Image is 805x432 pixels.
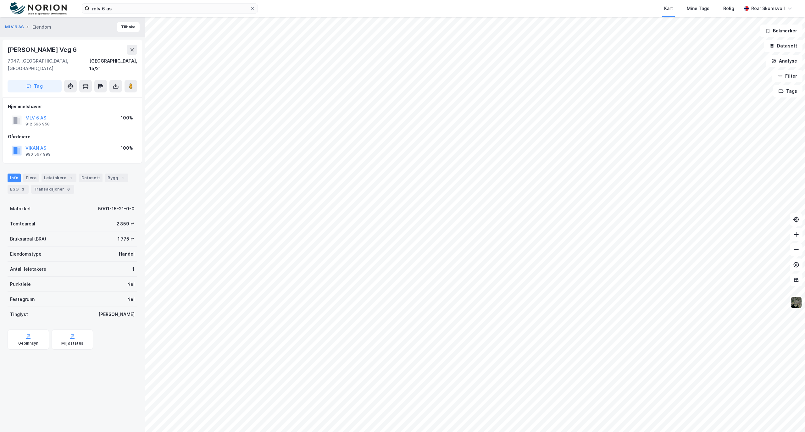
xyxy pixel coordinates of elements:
[764,40,802,52] button: Datasett
[90,4,250,13] input: Søk på adresse, matrikkel, gårdeiere, leietakere eller personer
[127,296,135,303] div: Nei
[25,152,51,157] div: 990 567 999
[65,186,72,192] div: 6
[687,5,709,12] div: Mine Tags
[723,5,734,12] div: Bolig
[766,55,802,67] button: Analyse
[773,85,802,97] button: Tags
[10,250,42,258] div: Eiendomstype
[32,23,51,31] div: Eiendom
[790,296,802,308] img: 9k=
[751,5,785,12] div: Roar Skomsvoll
[98,311,135,318] div: [PERSON_NAME]
[5,24,25,30] button: MLV 6 AS
[8,103,137,110] div: Hjemmelshaver
[118,235,135,243] div: 1 775 ㎡
[119,175,126,181] div: 1
[10,2,67,15] img: norion-logo.80e7a08dc31c2e691866.png
[132,265,135,273] div: 1
[8,80,62,92] button: Tag
[10,235,46,243] div: Bruksareal (BRA)
[23,174,39,182] div: Eiere
[760,25,802,37] button: Bokmerker
[98,205,135,213] div: 5001-15-21-0-0
[68,175,74,181] div: 1
[8,57,89,72] div: 7047, [GEOGRAPHIC_DATA], [GEOGRAPHIC_DATA]
[664,5,673,12] div: Kart
[117,22,140,32] button: Tilbake
[25,122,50,127] div: 912 596 958
[61,341,83,346] div: Miljøstatus
[10,205,31,213] div: Matrikkel
[8,174,21,182] div: Info
[8,185,29,194] div: ESG
[10,311,28,318] div: Tinglyst
[8,45,78,55] div: [PERSON_NAME] Veg 6
[79,174,103,182] div: Datasett
[10,296,35,303] div: Festegrunn
[772,70,802,82] button: Filter
[127,280,135,288] div: Nei
[121,144,133,152] div: 100%
[18,341,39,346] div: Geoinnsyn
[10,265,46,273] div: Antall leietakere
[774,402,805,432] iframe: Chat Widget
[8,133,137,141] div: Gårdeiere
[20,186,26,192] div: 3
[10,220,35,228] div: Tomteareal
[121,114,133,122] div: 100%
[10,280,31,288] div: Punktleie
[89,57,137,72] div: [GEOGRAPHIC_DATA], 15/21
[31,185,74,194] div: Transaksjoner
[105,174,128,182] div: Bygg
[116,220,135,228] div: 2 859 ㎡
[119,250,135,258] div: Handel
[42,174,76,182] div: Leietakere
